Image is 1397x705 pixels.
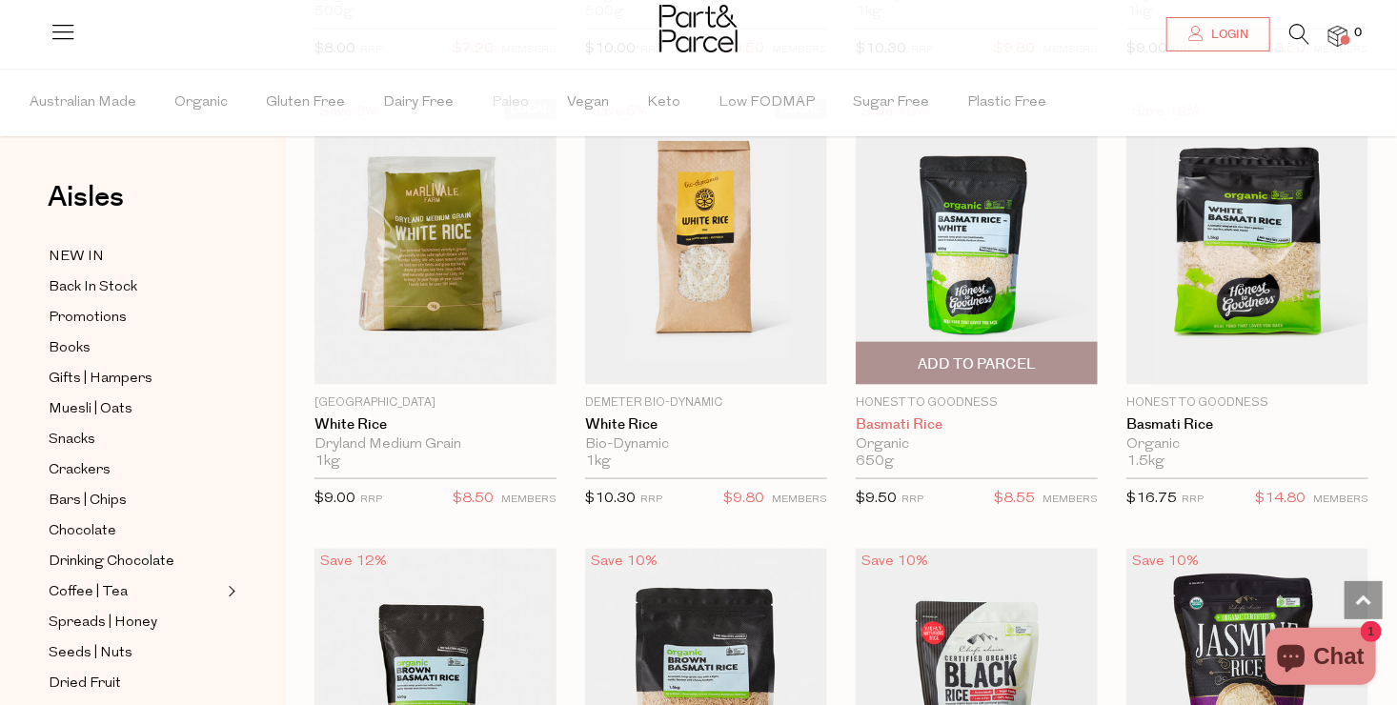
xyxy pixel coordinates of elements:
[49,672,222,695] a: Dried Fruit
[49,336,222,360] a: Books
[49,306,222,330] a: Promotions
[49,397,222,421] a: Muesli | Oats
[48,176,124,218] span: Aisles
[856,416,1098,433] a: Basmati Rice
[49,459,111,482] span: Crackers
[49,520,116,543] span: Chocolate
[1126,453,1164,471] span: 1.5kg
[1126,394,1368,412] p: Honest to Goodness
[856,394,1098,412] p: Honest to Goodness
[1126,436,1368,453] div: Organic
[585,549,663,574] div: Save 10%
[856,549,934,574] div: Save 10%
[1043,494,1098,505] small: MEMBERS
[1126,416,1368,433] a: Basmati Rice
[49,550,222,574] a: Drinking Chocolate
[901,494,923,505] small: RRP
[49,642,132,665] span: Seeds | Nuts
[585,394,827,412] p: Demeter Bio-Dynamic
[383,70,454,136] span: Dairy Free
[314,436,557,453] div: Dryland Medium Grain
[1255,487,1306,512] span: $14.80
[49,428,222,452] a: Snacks
[49,429,95,452] span: Snacks
[659,5,738,52] img: Part&Parcel
[49,307,127,330] span: Promotions
[501,494,557,505] small: MEMBERS
[314,416,557,433] a: White Rice
[314,549,393,574] div: Save 12%
[723,487,764,512] span: $9.80
[853,70,929,136] span: Sugar Free
[49,276,137,299] span: Back In Stock
[314,453,340,471] span: 1kg
[49,673,121,695] span: Dried Fruit
[49,519,222,543] a: Chocolate
[49,489,222,513] a: Bars | Chips
[49,368,152,391] span: Gifts | Hampers
[49,611,222,634] a: Spreads | Honey
[856,492,897,506] span: $9.50
[314,99,557,385] img: White Rice
[1126,99,1368,385] img: Basmati Rice
[994,487,1035,512] span: $8.55
[585,416,827,433] a: White Rice
[49,458,222,482] a: Crackers
[1328,26,1347,46] a: 0
[856,436,1098,453] div: Organic
[772,494,827,505] small: MEMBERS
[1126,492,1177,506] span: $16.75
[49,551,174,574] span: Drinking Chocolate
[1349,25,1367,42] span: 0
[49,398,132,421] span: Muesli | Oats
[1126,549,1205,574] div: Save 10%
[719,70,815,136] span: Low FODMAP
[49,367,222,391] a: Gifts | Hampers
[647,70,680,136] span: Keto
[49,246,104,269] span: NEW IN
[49,337,91,360] span: Books
[1182,494,1204,505] small: RRP
[856,99,1098,385] img: Basmati Rice
[314,492,355,506] span: $9.00
[223,580,236,603] button: Expand/Collapse Coffee | Tea
[49,580,222,604] a: Coffee | Tea
[49,490,127,513] span: Bars | Chips
[360,494,382,505] small: RRP
[856,342,1098,385] button: Add To Parcel
[856,453,894,471] span: 650g
[49,245,222,269] a: NEW IN
[1166,17,1270,51] a: Login
[585,436,827,453] div: Bio-Dynamic
[453,487,494,512] span: $8.50
[49,641,222,665] a: Seeds | Nuts
[49,275,222,299] a: Back In Stock
[585,453,611,471] span: 1kg
[585,492,636,506] span: $10.30
[49,612,157,634] span: Spreads | Honey
[967,70,1046,136] span: Plastic Free
[918,354,1036,374] span: Add To Parcel
[585,99,827,385] img: White Rice
[567,70,609,136] span: Vegan
[1313,494,1368,505] small: MEMBERS
[1260,628,1382,690] inbox-online-store-chat: Shopify online store chat
[30,70,136,136] span: Australian Made
[174,70,228,136] span: Organic
[49,581,128,604] span: Coffee | Tea
[314,394,557,412] p: [GEOGRAPHIC_DATA]
[266,70,345,136] span: Gluten Free
[640,494,662,505] small: RRP
[1206,27,1248,43] span: Login
[492,70,529,136] span: Paleo
[48,183,124,231] a: Aisles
